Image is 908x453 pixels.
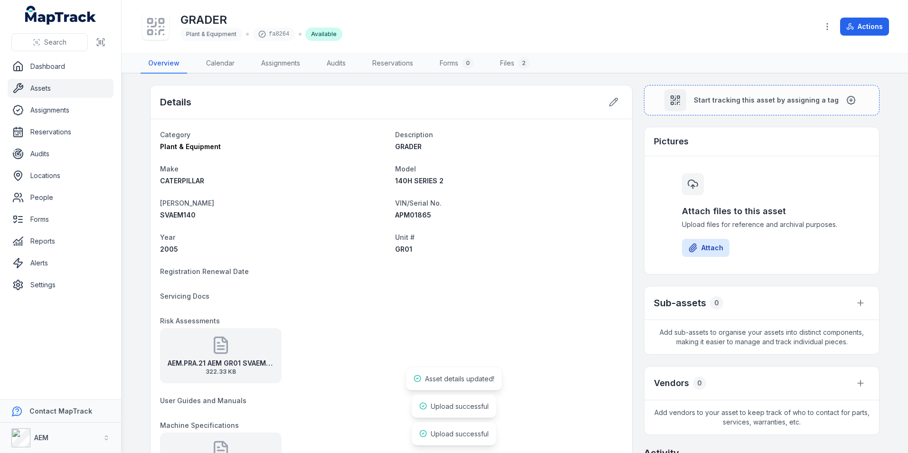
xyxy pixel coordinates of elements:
[395,233,415,241] span: Unit #
[199,54,242,74] a: Calendar
[44,38,66,47] span: Search
[840,18,889,36] button: Actions
[492,54,537,74] a: Files2
[180,12,342,28] h1: GRADER
[8,232,113,251] a: Reports
[425,375,494,383] span: Asset details updated!
[8,188,113,207] a: People
[395,165,416,173] span: Model
[654,296,706,310] h2: Sub-assets
[8,254,113,273] a: Alerts
[710,296,723,310] div: 0
[395,211,431,219] span: APM01865
[160,267,249,275] span: Registration Renewal Date
[160,292,209,300] span: Servicing Docs
[8,144,113,163] a: Audits
[518,57,530,69] div: 2
[253,28,295,41] div: fa8264
[34,434,48,442] strong: AEM
[160,317,220,325] span: Risk Assessments
[160,199,214,207] span: [PERSON_NAME]
[141,54,187,74] a: Overview
[8,123,113,142] a: Reservations
[395,177,444,185] span: 140H SERIES 2
[431,402,489,410] span: Upload successful
[644,320,879,354] span: Add sub-assets to organise your assets into distinct components, making it easier to manage and t...
[644,400,879,434] span: Add vendors to your asset to keep track of who to contact for parts, services, warranties, etc.
[395,199,442,207] span: VIN/Serial No.
[682,205,842,218] h3: Attach files to this asset
[160,245,178,253] span: 2005
[160,421,239,429] span: Machine Specifications
[160,211,196,219] span: SVAEM140
[11,33,88,51] button: Search
[8,101,113,120] a: Assignments
[365,54,421,74] a: Reservations
[168,359,274,368] strong: AEM.PRA.21 AEM GR01 SVAEM140 140M Plant Risk Assessment
[160,165,179,173] span: Make
[254,54,308,74] a: Assignments
[8,166,113,185] a: Locations
[431,430,489,438] span: Upload successful
[8,210,113,229] a: Forms
[644,85,880,115] button: Start tracking this asset by assigning a tag
[160,131,190,139] span: Category
[8,79,113,98] a: Assets
[160,95,191,109] h2: Details
[8,57,113,76] a: Dashboard
[694,95,839,105] span: Start tracking this asset by assigning a tag
[654,377,689,390] h3: Vendors
[168,368,274,376] span: 322.33 KB
[462,57,473,69] div: 0
[682,239,729,257] button: Attach
[29,407,92,415] strong: Contact MapTrack
[160,396,246,405] span: User Guides and Manuals
[395,131,433,139] span: Description
[693,377,706,390] div: 0
[8,275,113,294] a: Settings
[186,30,236,38] span: Plant & Equipment
[160,233,175,241] span: Year
[654,135,689,148] h3: Pictures
[25,6,96,25] a: MapTrack
[395,245,412,253] span: GR01
[160,177,204,185] span: CATERPILLAR
[160,142,221,151] span: Plant & Equipment
[395,142,422,151] span: GRADER
[682,220,842,229] span: Upload files for reference and archival purposes.
[319,54,353,74] a: Audits
[305,28,342,41] div: Available
[432,54,481,74] a: Forms0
